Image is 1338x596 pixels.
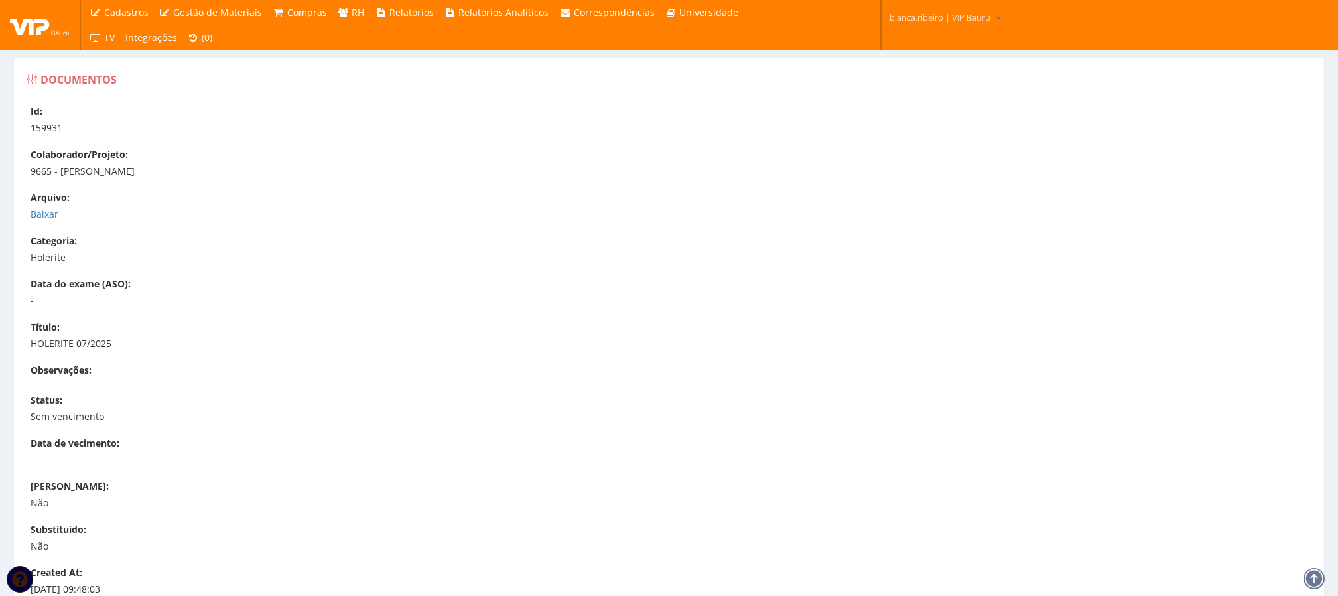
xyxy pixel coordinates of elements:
[31,251,1321,264] p: Holerite
[31,437,119,450] label: Data de vecimento:
[458,6,549,19] span: Relatórios Analíticos
[31,234,77,248] label: Categoria:
[31,148,128,161] label: Colaborador/Projeto:
[287,6,327,19] span: Compras
[31,453,1321,467] p: -
[40,72,117,87] span: Documentos
[31,540,1321,553] p: Não
[31,337,1321,350] p: HOLERITE 07/2025
[202,31,212,44] span: (0)
[352,6,364,19] span: RH
[104,6,149,19] span: Cadastros
[31,165,1321,178] p: 9665 - [PERSON_NAME]
[10,15,70,35] img: logo
[31,496,1321,510] p: Não
[31,523,86,536] label: Substituído:
[31,321,60,334] label: Título:
[31,410,1321,423] p: Sem vencimento
[31,364,92,377] label: Observações:
[31,191,70,204] label: Arquivo:
[31,583,1321,596] p: [DATE] 09:48:03
[679,6,738,19] span: Universidade
[31,480,109,493] label: [PERSON_NAME]:
[31,294,1321,307] p: -
[182,25,218,50] a: (0)
[31,105,42,118] label: Id:
[31,121,1321,135] p: 159931
[574,6,655,19] span: Correspondências
[104,31,115,44] span: TV
[31,208,58,220] a: Baixar
[84,25,120,50] a: TV
[173,6,262,19] span: Gestão de Materiais
[389,6,434,19] span: Relatórios
[31,394,62,407] label: Status:
[31,277,131,291] label: Data do exame (ASO):
[890,11,990,24] span: bianca.ribeiro | VIP Bauru
[31,566,82,579] label: Created At:
[120,25,182,50] a: Integrações
[125,31,177,44] span: Integrações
